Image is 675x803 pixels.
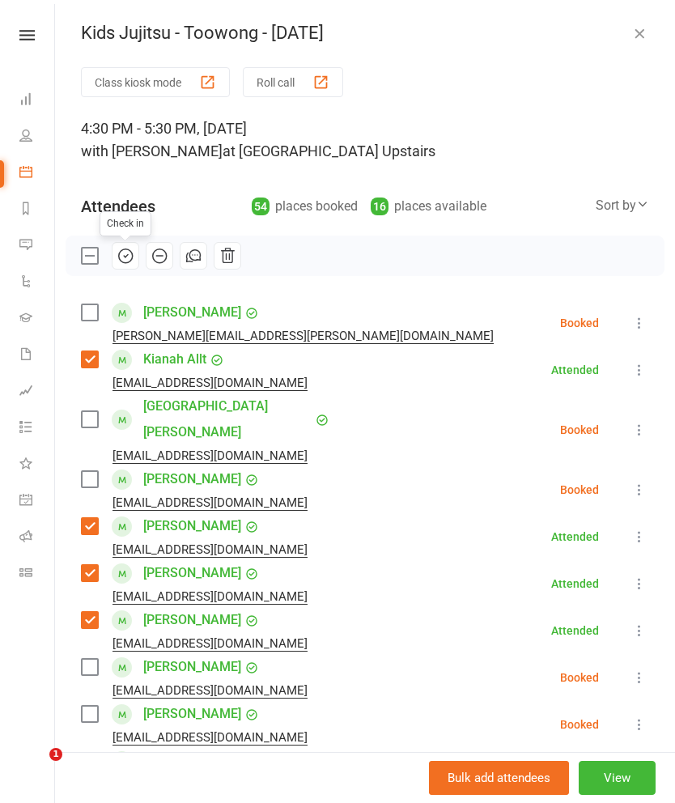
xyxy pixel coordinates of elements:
[19,483,56,520] a: General attendance kiosk mode
[551,625,599,636] div: Attended
[551,578,599,589] div: Attended
[19,556,56,593] a: Class kiosk mode
[560,719,599,730] div: Booked
[371,195,486,218] div: places available
[19,520,56,556] a: Roll call kiosk mode
[19,192,56,228] a: Reports
[429,761,569,795] button: Bulk add attendees
[143,701,241,727] a: [PERSON_NAME]
[143,513,241,539] a: [PERSON_NAME]
[16,748,55,787] iframe: Intercom live chat
[143,346,206,372] a: Kianah Allt
[579,761,656,795] button: View
[100,211,151,236] div: Check in
[81,195,155,218] div: Attendees
[560,424,599,435] div: Booked
[49,748,62,761] span: 1
[143,300,241,325] a: [PERSON_NAME]
[560,484,599,495] div: Booked
[81,67,230,97] button: Class kiosk mode
[551,364,599,376] div: Attended
[19,119,56,155] a: People
[143,607,241,633] a: [PERSON_NAME]
[252,198,270,215] div: 54
[560,672,599,683] div: Booked
[81,117,649,163] div: 4:30 PM - 5:30 PM, [DATE]
[596,195,649,216] div: Sort by
[55,23,675,44] div: Kids Jujitsu - Toowong - [DATE]
[223,142,435,159] span: at [GEOGRAPHIC_DATA] Upstairs
[81,142,223,159] span: with [PERSON_NAME]
[19,447,56,483] a: What's New
[371,198,388,215] div: 16
[19,374,56,410] a: Assessments
[19,83,56,119] a: Dashboard
[19,155,56,192] a: Calendar
[143,393,312,445] a: [GEOGRAPHIC_DATA][PERSON_NAME]
[560,317,599,329] div: Booked
[252,195,358,218] div: places booked
[243,67,343,97] button: Roll call
[143,466,241,492] a: [PERSON_NAME]
[551,531,599,542] div: Attended
[143,748,241,774] a: [PERSON_NAME]
[143,560,241,586] a: [PERSON_NAME]
[143,654,241,680] a: [PERSON_NAME]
